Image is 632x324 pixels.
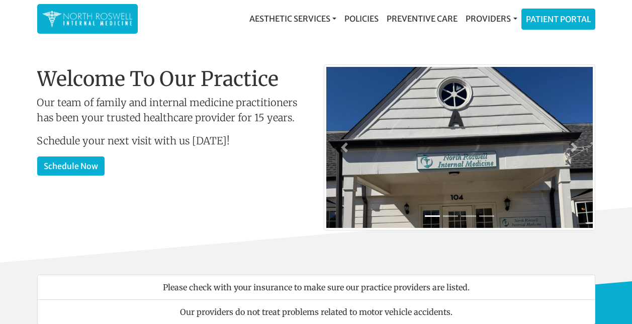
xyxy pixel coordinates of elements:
[37,95,309,125] p: Our team of family and internal medicine practitioners has been your trusted healthcare provider ...
[37,67,309,91] h1: Welcome To Our Practice
[245,9,340,29] a: Aesthetic Services
[37,275,595,300] li: Please check with your insurance to make sure our practice providers are listed.
[42,9,133,29] img: North Roswell Internal Medicine
[340,9,383,29] a: Policies
[462,9,521,29] a: Providers
[383,9,462,29] a: Preventive Care
[37,133,309,148] p: Schedule your next visit with us [DATE]!
[522,9,595,29] a: Patient Portal
[37,156,105,176] a: Schedule Now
